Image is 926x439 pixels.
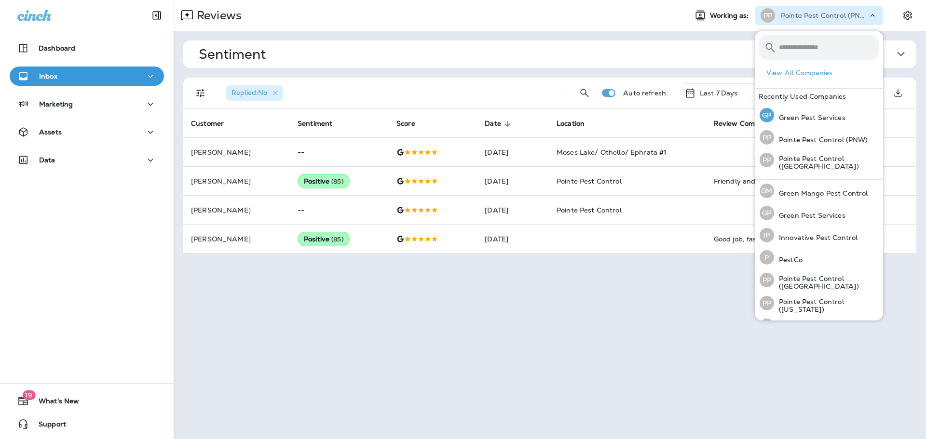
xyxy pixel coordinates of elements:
[10,67,164,86] button: Inbox
[774,298,879,313] p: Pointe Pest Control ([US_STATE])
[774,189,868,197] p: Green Mango Pest Control
[710,12,751,20] span: Working as:
[477,138,549,167] td: [DATE]
[39,44,75,52] p: Dashboard
[774,212,845,219] p: Green Pest Services
[477,225,549,253] td: [DATE]
[755,148,883,172] button: PPPointe Pest Control ([GEOGRAPHIC_DATA])
[331,235,343,243] span: ( 85 )
[774,155,879,170] p: Pointe Pest Control ([GEOGRAPHIC_DATA])
[191,235,282,243] p: [PERSON_NAME]
[755,89,883,104] div: Recently Used Companies
[396,120,428,128] span: Score
[774,136,868,144] p: Pointe Pest Control (PNW)
[557,120,585,128] span: Location
[39,156,55,164] p: Data
[191,120,236,128] span: Customer
[191,148,282,156] p: [PERSON_NAME]
[755,180,883,202] button: GMGreen Mango Pest Control
[298,120,345,128] span: Sentiment
[557,177,622,186] span: Pointe Pest Control
[29,397,79,409] span: What's New
[760,130,774,145] div: PP
[298,120,332,128] span: Sentiment
[714,120,785,128] span: Review Comment
[290,196,389,225] td: --
[760,319,774,333] div: PP
[774,256,803,264] p: PestCo
[755,104,883,126] button: GPGreen Pest Services
[298,174,350,188] div: Positive
[22,390,35,400] span: 19
[191,120,224,128] span: Customer
[191,40,924,68] button: Sentiment
[226,85,283,101] div: Replied:No
[290,138,389,167] td: --
[760,228,774,242] div: IP
[755,315,883,337] button: PPPointe Pest Control (PNW)
[899,7,916,24] button: Settings
[557,148,667,157] span: Moses Lake/ Othello/ Ephrata #1
[191,206,282,214] p: [PERSON_NAME]
[39,100,73,108] p: Marketing
[774,234,858,241] p: Innovative Pest Control
[774,275,879,290] p: Pointe Pest Control ([GEOGRAPHIC_DATA])
[193,8,242,23] p: Reviews
[781,12,868,19] p: Pointe Pest Control (PNW)
[10,94,164,114] button: Marketing
[199,46,266,62] h1: Sentiment
[298,232,350,246] div: Positive
[477,167,549,196] td: [DATE]
[761,8,775,23] div: PP
[231,88,267,97] span: Replied : No
[10,414,164,434] button: Support
[755,246,883,268] button: PPestCo
[10,391,164,411] button: 19What's New
[760,206,774,220] div: GP
[623,89,666,97] p: Auto refresh
[714,120,773,128] span: Review Comment
[755,126,883,148] button: PPPointe Pest Control (PNW)
[191,177,282,185] p: [PERSON_NAME]
[396,120,415,128] span: Score
[888,83,908,103] button: Export as CSV
[485,120,501,128] span: Date
[760,296,774,310] div: PP
[485,120,514,128] span: Date
[755,268,883,292] button: PPPointe Pest Control ([GEOGRAPHIC_DATA])
[763,66,883,80] button: View All Companies
[774,114,845,121] p: Green Pest Services
[760,184,774,198] div: GM
[700,89,738,97] p: Last 7 Days
[557,206,622,214] span: Pointe Pest Control
[755,292,883,315] button: PPPointe Pest Control ([US_STATE])
[760,250,774,265] div: P
[10,39,164,58] button: Dashboard
[477,196,549,225] td: [DATE]
[760,108,774,122] div: GP
[714,176,828,186] div: Friendly and efficient.
[714,234,828,244] div: Good job, fast & efficient.
[755,202,883,224] button: GPGreen Pest Services
[191,83,210,103] button: Filters
[760,153,774,167] div: PP
[39,128,62,136] p: Assets
[10,122,164,142] button: Assets
[755,224,883,246] button: IPInnovative Pest Control
[39,72,57,80] p: Inbox
[29,420,66,432] span: Support
[10,150,164,170] button: Data
[760,273,774,287] div: PP
[575,83,594,103] button: Search Reviews
[143,6,170,25] button: Collapse Sidebar
[557,120,597,128] span: Location
[331,177,343,186] span: ( 85 )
